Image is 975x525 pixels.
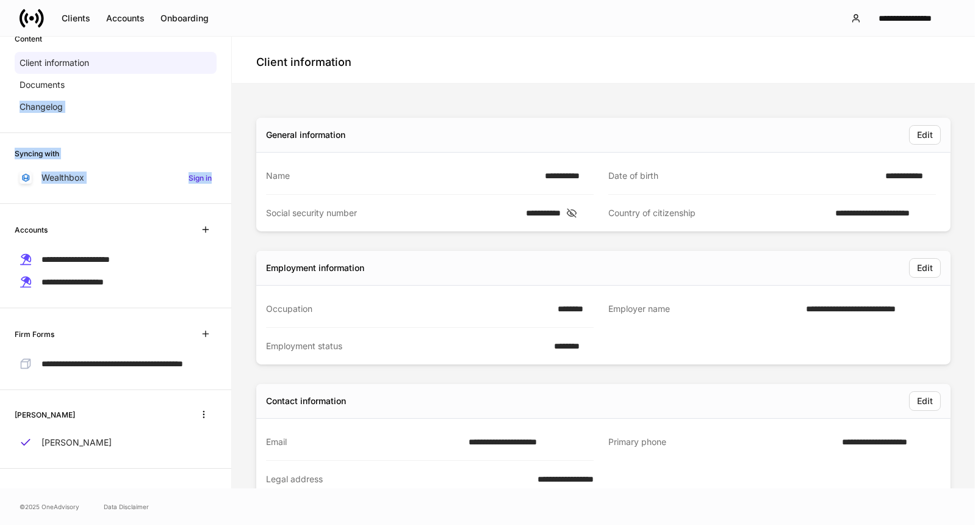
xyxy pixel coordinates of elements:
[189,172,212,184] h6: Sign in
[909,125,941,145] button: Edit
[266,395,346,407] div: Contact information
[15,224,48,236] h6: Accounts
[266,473,494,498] div: Legal address
[41,436,112,449] p: [PERSON_NAME]
[15,96,217,118] a: Changelog
[160,14,209,23] div: Onboarding
[15,409,75,421] h6: [PERSON_NAME]
[917,397,933,405] div: Edit
[909,391,941,411] button: Edit
[41,172,84,184] p: Wealthbox
[608,436,835,449] div: Primary phone
[917,264,933,272] div: Edit
[266,170,538,182] div: Name
[20,502,79,512] span: © 2025 OneAdvisory
[266,340,547,352] div: Employment status
[54,9,98,28] button: Clients
[15,33,42,45] h6: Content
[20,57,89,69] p: Client information
[20,101,63,113] p: Changelog
[104,502,149,512] a: Data Disclaimer
[15,167,217,189] a: WealthboxSign in
[15,148,59,159] h6: Syncing with
[15,432,217,454] a: [PERSON_NAME]
[256,55,351,70] h4: Client information
[266,436,461,448] div: Email
[909,258,941,278] button: Edit
[266,262,364,274] div: Employment information
[98,9,153,28] button: Accounts
[15,52,217,74] a: Client information
[266,129,345,141] div: General information
[608,207,828,219] div: Country of citizenship
[917,131,933,139] div: Edit
[266,303,550,315] div: Occupation
[608,303,799,316] div: Employer name
[106,14,145,23] div: Accounts
[153,9,217,28] button: Onboarding
[20,79,65,91] p: Documents
[15,328,54,340] h6: Firm Forms
[15,74,217,96] a: Documents
[62,14,90,23] div: Clients
[608,170,879,182] div: Date of birth
[266,207,519,219] div: Social security number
